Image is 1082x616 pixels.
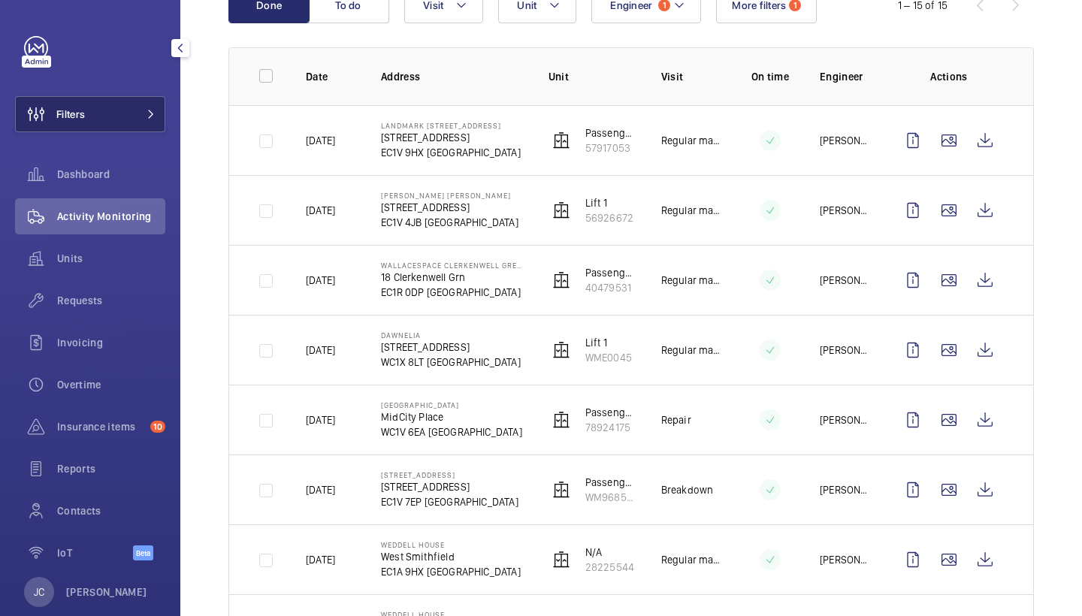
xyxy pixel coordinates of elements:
[381,270,524,285] p: 18 Clerkenwell Grn
[381,215,518,230] p: EC1V 4JB [GEOGRAPHIC_DATA]
[57,419,144,434] span: Insurance items
[585,475,637,490] p: Passenger lift
[381,130,521,145] p: [STREET_ADDRESS]
[661,133,721,148] p: Regular maintenance
[820,343,871,358] p: [PERSON_NAME]
[381,191,518,200] p: [PERSON_NAME] [PERSON_NAME]
[306,412,335,427] p: [DATE]
[552,131,570,149] img: elevator.svg
[552,481,570,499] img: elevator.svg
[895,69,1003,84] p: Actions
[57,377,165,392] span: Overtime
[552,551,570,569] img: elevator.svg
[57,503,165,518] span: Contacts
[57,293,165,308] span: Requests
[661,203,721,218] p: Regular maintenance
[306,69,357,84] p: Date
[381,69,524,84] p: Address
[381,285,524,300] p: EC1R 0DP [GEOGRAPHIC_DATA]
[66,584,147,599] p: [PERSON_NAME]
[585,195,633,210] p: Lift 1
[56,107,85,122] span: Filters
[820,482,871,497] p: [PERSON_NAME]
[661,273,721,288] p: Regular maintenance
[150,421,165,433] span: 10
[381,479,518,494] p: [STREET_ADDRESS]
[585,490,637,505] p: WM96855682
[381,540,521,549] p: Weddell House
[585,545,634,560] p: N/A
[820,273,871,288] p: [PERSON_NAME]
[57,251,165,266] span: Units
[381,340,521,355] p: [STREET_ADDRESS]
[306,273,335,288] p: [DATE]
[661,412,691,427] p: Repair
[745,69,796,84] p: On time
[585,350,632,365] p: WME0045
[381,409,522,424] p: MidCity Place
[820,203,871,218] p: [PERSON_NAME]
[57,545,133,560] span: IoT
[381,424,522,439] p: WC1V 6EA [GEOGRAPHIC_DATA]
[57,209,165,224] span: Activity Monitoring
[820,552,871,567] p: [PERSON_NAME]
[820,412,871,427] p: [PERSON_NAME]
[381,121,521,130] p: Landmark [STREET_ADDRESS]
[306,552,335,567] p: [DATE]
[585,405,637,420] p: Passenger lift 14 ff retail lift
[306,133,335,148] p: [DATE]
[15,96,165,132] button: Filters
[585,210,633,225] p: 56926672
[585,420,637,435] p: 78924175
[820,133,871,148] p: [PERSON_NAME]
[381,549,521,564] p: West Smithfield
[381,470,518,479] p: [STREET_ADDRESS]
[552,271,570,289] img: elevator.svg
[381,331,521,340] p: Dawnelia
[306,482,335,497] p: [DATE]
[133,545,153,560] span: Beta
[381,200,518,215] p: [STREET_ADDRESS]
[585,280,637,295] p: 40479531
[585,335,632,350] p: Lift 1
[552,341,570,359] img: elevator.svg
[661,343,721,358] p: Regular maintenance
[306,343,335,358] p: [DATE]
[381,564,521,579] p: EC1A 9HX [GEOGRAPHIC_DATA]
[661,482,714,497] p: Breakdown
[585,125,637,140] p: Passenger lift
[552,411,570,429] img: elevator.svg
[552,201,570,219] img: elevator.svg
[34,584,44,599] p: JC
[381,494,518,509] p: EC1V 7EP [GEOGRAPHIC_DATA]
[381,400,522,409] p: [GEOGRAPHIC_DATA]
[585,560,634,575] p: 28225544
[57,461,165,476] span: Reports
[381,145,521,160] p: EC1V 9HX [GEOGRAPHIC_DATA]
[549,69,637,84] p: Unit
[57,335,165,350] span: Invoicing
[585,140,637,156] p: 57917053
[306,203,335,218] p: [DATE]
[661,69,721,84] p: Visit
[381,355,521,370] p: WC1X 8LT [GEOGRAPHIC_DATA]
[820,69,871,84] p: Engineer
[585,265,637,280] p: Passenger Lift
[661,552,721,567] p: Regular maintenance
[381,261,524,270] p: Wallacespace Clerkenwell Green
[57,167,165,182] span: Dashboard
